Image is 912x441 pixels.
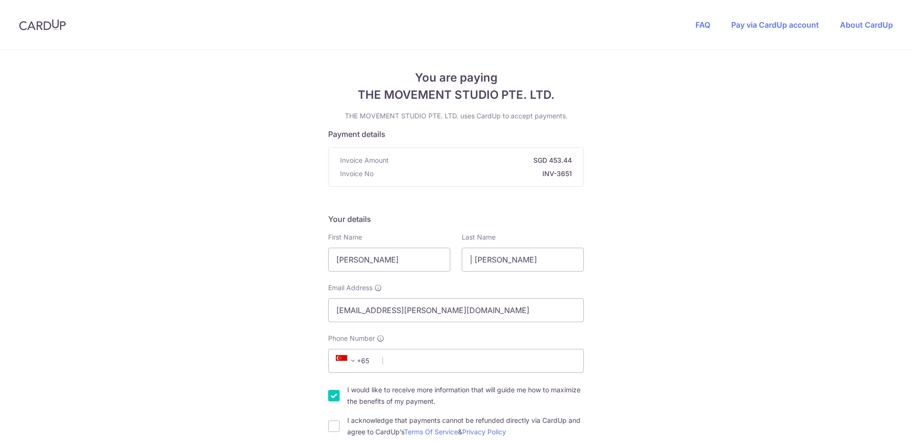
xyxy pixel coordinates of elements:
span: Phone Number [328,334,375,343]
span: Email Address [328,283,373,293]
label: I acknowledge that payments cannot be refunded directly via CardUp and agree to CardUp’s & [347,415,584,438]
a: Terms Of Service [404,428,458,436]
span: THE MOVEMENT STUDIO PTE. LTD. [328,86,584,104]
span: +65 [333,355,376,367]
a: FAQ [695,20,710,30]
h5: Payment details [328,128,584,140]
a: About CardUp [840,20,893,30]
input: First name [328,248,450,272]
img: CardUp [19,19,66,31]
strong: SGD 453.44 [393,156,572,165]
span: +65 [336,355,359,367]
label: Last Name [462,232,496,242]
input: Email address [328,298,584,322]
span: Invoice No [340,169,373,178]
h5: Your details [328,213,584,225]
label: I would like to receive more information that will guide me how to maximize the benefits of my pa... [347,384,584,407]
input: Last name [462,248,584,272]
a: Pay via CardUp account [731,20,819,30]
strong: INV-3651 [377,169,572,178]
label: First Name [328,232,362,242]
span: You are paying [328,69,584,86]
p: THE MOVEMENT STUDIO PTE. LTD. uses CardUp to accept payments. [328,111,584,121]
span: Invoice Amount [340,156,389,165]
a: Privacy Policy [462,428,506,436]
